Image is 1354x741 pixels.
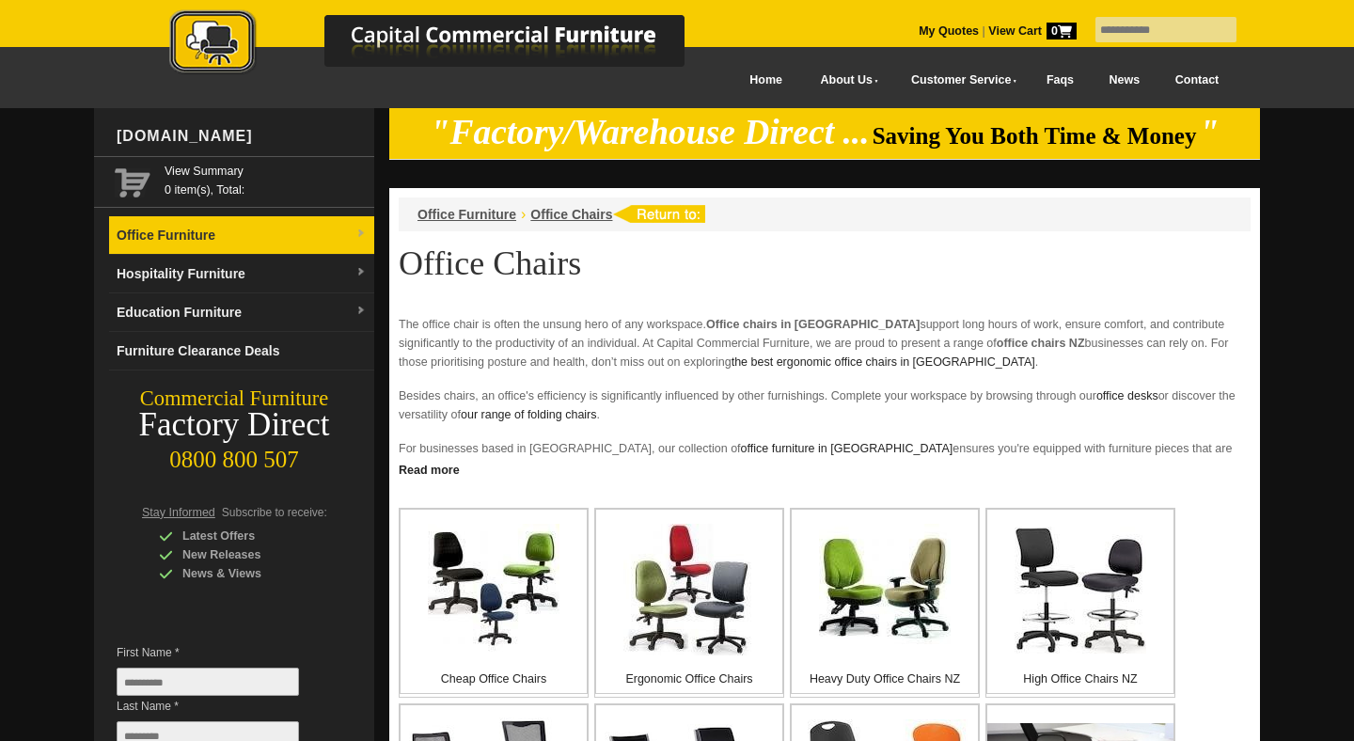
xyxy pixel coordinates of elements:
img: dropdown [355,306,367,317]
input: First Name * [117,668,299,696]
img: High Office Chairs NZ [1015,527,1146,654]
a: Heavy Duty Office Chairs NZ Heavy Duty Office Chairs NZ [790,508,980,698]
p: For businesses based in [GEOGRAPHIC_DATA], our collection of ensures you're equipped with furnitu... [399,439,1251,496]
span: Last Name * [117,697,327,716]
strong: View Cart [988,24,1077,38]
a: Hospitality Furnituredropdown [109,255,374,293]
img: return to [612,205,705,223]
a: Capital Commercial Furniture Logo [118,9,776,84]
a: Ergonomic Office Chairs Ergonomic Office Chairs [594,508,784,698]
p: Heavy Duty Office Chairs NZ [792,670,978,688]
p: Cheap Office Chairs [401,670,587,688]
div: News & Views [159,564,338,583]
a: Office Furnituredropdown [109,216,374,255]
img: Cheap Office Chairs [428,524,559,655]
img: Capital Commercial Furniture Logo [118,9,776,78]
a: About Us [800,59,890,102]
a: My Quotes [919,24,979,38]
div: [DOMAIN_NAME] [109,108,374,165]
strong: Office chairs in [GEOGRAPHIC_DATA] [706,318,920,331]
h1: Office Chairs [399,245,1251,281]
img: dropdown [355,229,367,240]
a: the best ergonomic office chairs in [GEOGRAPHIC_DATA] [732,355,1035,369]
p: High Office Chairs NZ [987,670,1173,688]
a: High Office Chairs NZ High Office Chairs NZ [985,508,1175,698]
em: "Factory/Warehouse Direct ... [431,113,870,151]
span: 0 item(s), Total: [165,162,367,197]
span: First Name * [117,643,327,662]
img: Heavy Duty Office Chairs NZ [819,524,951,655]
img: dropdown [355,267,367,278]
a: office desks [1096,389,1158,402]
em: " [1200,113,1220,151]
div: Latest Offers [159,527,338,545]
a: office furniture in [GEOGRAPHIC_DATA] [741,442,953,455]
p: Ergonomic Office Chairs [596,670,782,688]
a: Education Furnituredropdown [109,293,374,332]
a: Click to read more [389,456,1260,480]
a: Office Chairs [530,207,612,222]
div: 0800 800 507 [94,437,374,473]
a: Contact [1157,59,1236,102]
div: New Releases [159,545,338,564]
a: View Summary [165,162,367,181]
div: Factory Direct [94,412,374,438]
img: Ergonomic Office Chairs [623,524,755,655]
a: Cheap Office Chairs Cheap Office Chairs [399,508,589,698]
strong: office chairs NZ [997,337,1085,350]
a: Customer Service [890,59,1029,102]
p: Besides chairs, an office's efficiency is significantly influenced by other furnishings. Complete... [399,386,1251,424]
a: our range of folding chairs [461,408,597,421]
a: Furniture Clearance Deals [109,332,374,370]
p: The office chair is often the unsung hero of any workspace. support long hours of work, ensure co... [399,315,1251,371]
a: Faqs [1029,59,1092,102]
span: Saving You Both Time & Money [873,123,1197,149]
a: View Cart0 [985,24,1077,38]
a: News [1092,59,1157,102]
div: Commercial Furniture [94,386,374,412]
li: › [521,205,526,224]
span: Subscribe to receive: [222,506,327,519]
a: Office Furniture [417,207,516,222]
span: Stay Informed [142,506,215,519]
span: 0 [1047,23,1077,39]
